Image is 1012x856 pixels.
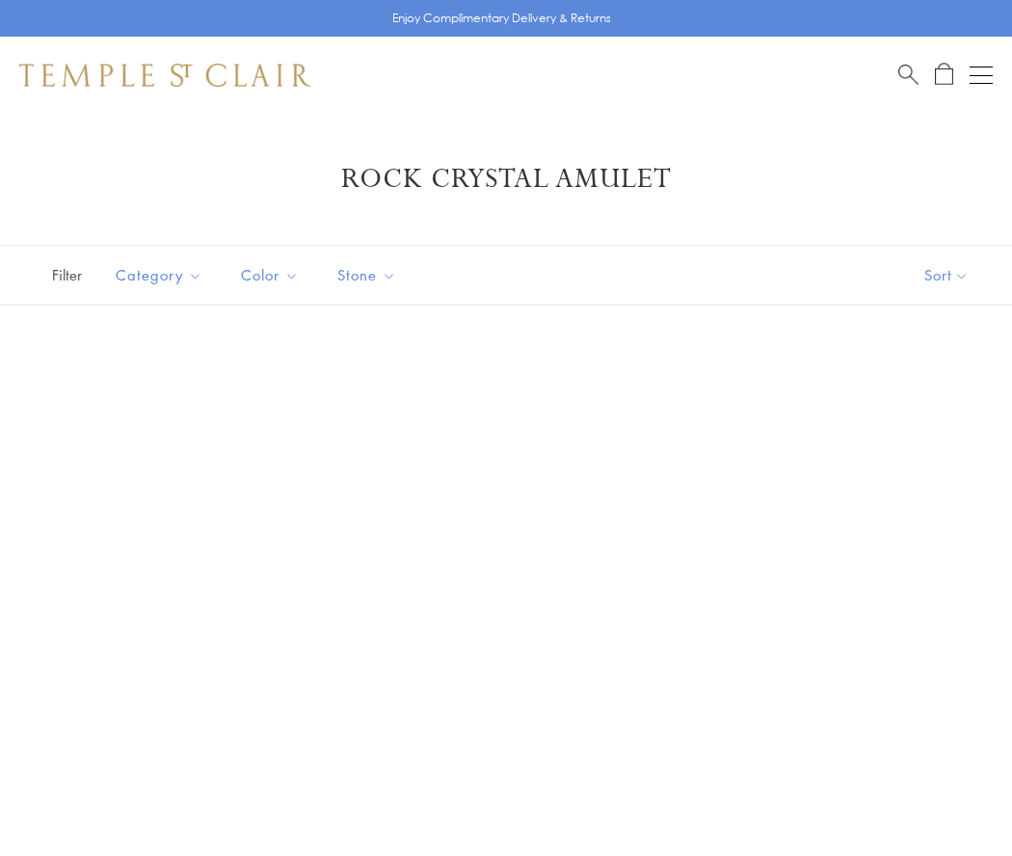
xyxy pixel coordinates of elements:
[328,263,411,287] span: Stone
[48,162,964,197] h1: Rock Crystal Amulet
[19,64,310,87] img: Temple St. Clair
[970,64,993,87] button: Open navigation
[231,263,313,287] span: Color
[881,246,1012,305] button: Show sort by
[106,263,217,287] span: Category
[101,254,217,297] button: Category
[935,63,953,87] a: Open Shopping Bag
[392,9,611,28] p: Enjoy Complimentary Delivery & Returns
[323,254,411,297] button: Stone
[226,254,313,297] button: Color
[898,63,919,87] a: Search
